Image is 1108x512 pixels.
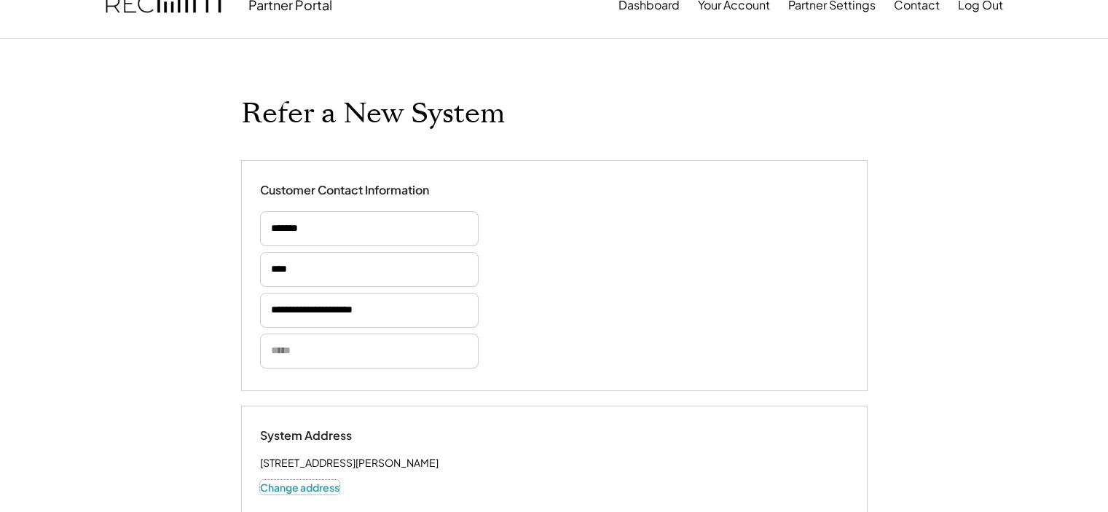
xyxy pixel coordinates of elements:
[260,183,429,198] div: Customer Contact Information
[260,428,406,444] div: System Address
[260,454,439,472] div: [STREET_ADDRESS][PERSON_NAME]
[241,97,505,131] h1: Refer a New System
[260,480,339,495] button: Change address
